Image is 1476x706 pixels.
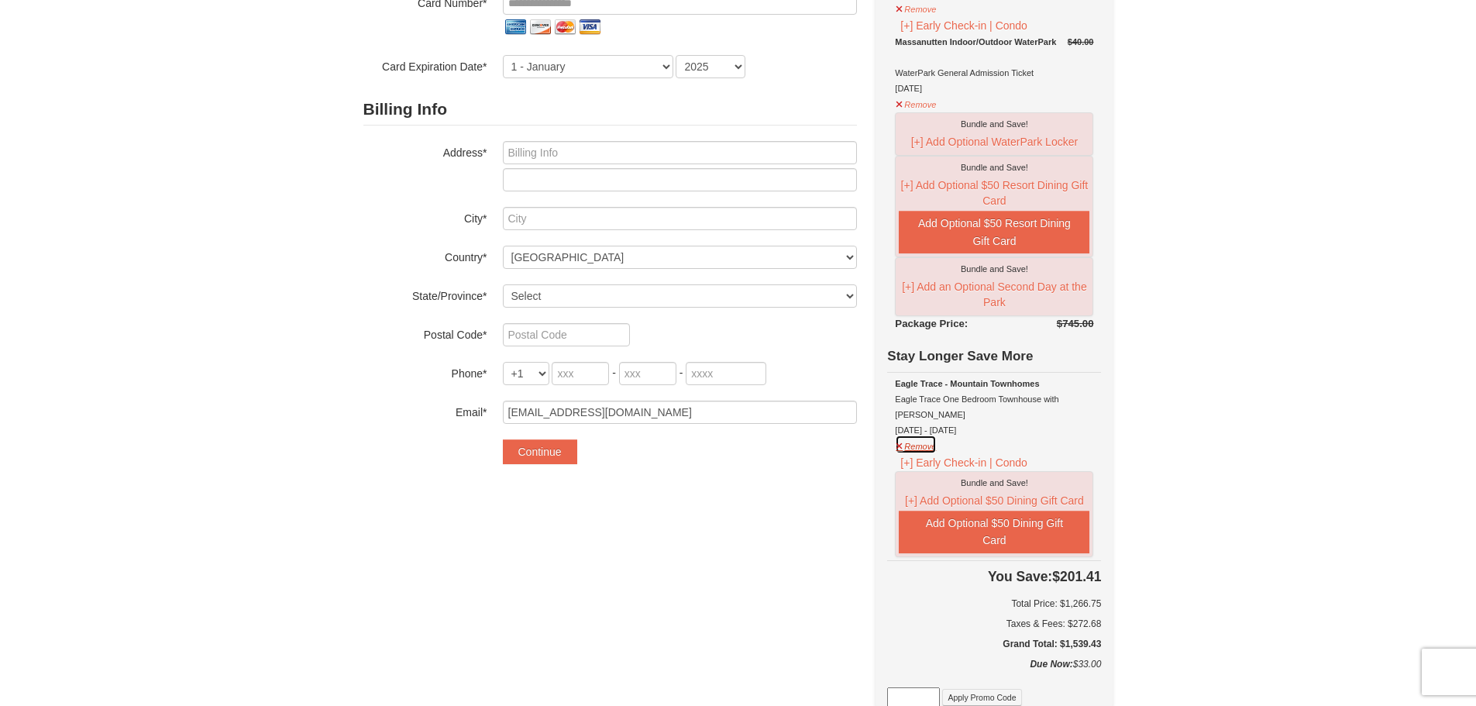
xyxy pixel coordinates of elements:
img: visa.png [577,15,602,40]
button: [+] Early Check-in | Condo [895,454,1033,471]
div: Bundle and Save! [899,160,1089,175]
div: $33.00 [887,656,1101,687]
input: Billing Info [503,141,857,164]
div: WaterPark General Admission Ticket [DATE] [895,34,1093,96]
strong: Eagle Trace - Mountain Townhomes [895,379,1039,388]
input: xxx [619,362,676,385]
div: Bundle and Save! [899,116,1089,132]
button: Add Optional $50 Dining Gift Card [899,511,1089,553]
span: - [680,367,683,379]
button: [+] Early Check-in | Condo [895,17,1033,34]
button: Remove [895,93,937,112]
button: Continue [503,439,577,464]
input: xxx [552,362,609,385]
div: Taxes & Fees: $272.68 [887,616,1101,632]
div: Bundle and Save! [899,261,1089,277]
h2: Billing Info [363,94,857,126]
img: amex.png [503,15,528,40]
strong: Stay Longer Save More [887,349,1033,363]
span: You Save: [988,569,1052,584]
label: City* [363,207,487,226]
img: mastercard.png [552,15,577,40]
input: City [503,207,857,230]
del: $745.00 [1057,318,1094,329]
button: [+] Add Optional WaterPark Locker [899,132,1089,152]
button: Apply Promo Code [942,689,1021,706]
label: Email* [363,401,487,420]
div: Bundle and Save! [899,475,1089,491]
h4: $201.41 [887,569,1101,584]
button: [+] Add Optional $50 Resort Dining Gift Card [899,175,1089,211]
input: Email [503,401,857,424]
span: - [612,367,616,379]
img: discover.png [528,15,552,40]
input: xxxx [686,362,766,385]
div: Eagle Trace One Bedroom Townhouse with [PERSON_NAME] [DATE] - [DATE] [895,376,1093,438]
del: $40.00 [1068,37,1094,46]
span: Package Price: [895,318,968,329]
strong: Due Now: [1030,659,1072,670]
button: Remove [895,435,937,454]
button: [+] Add Optional $50 Dining Gift Card [899,491,1089,511]
label: Address* [363,141,487,160]
input: Postal Code [503,323,630,346]
label: Country* [363,246,487,265]
h5: Grand Total: $1,539.43 [887,636,1101,652]
label: Postal Code* [363,323,487,343]
button: [+] Add an Optional Second Day at the Park [899,277,1089,312]
label: Card Expiration Date* [363,55,487,74]
label: State/Province* [363,284,487,304]
label: Phone* [363,362,487,381]
div: Massanutten Indoor/Outdoor WaterPark [895,34,1093,50]
h6: Total Price: $1,266.75 [887,596,1101,611]
button: Add Optional $50 Resort Dining Gift Card [899,211,1089,253]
